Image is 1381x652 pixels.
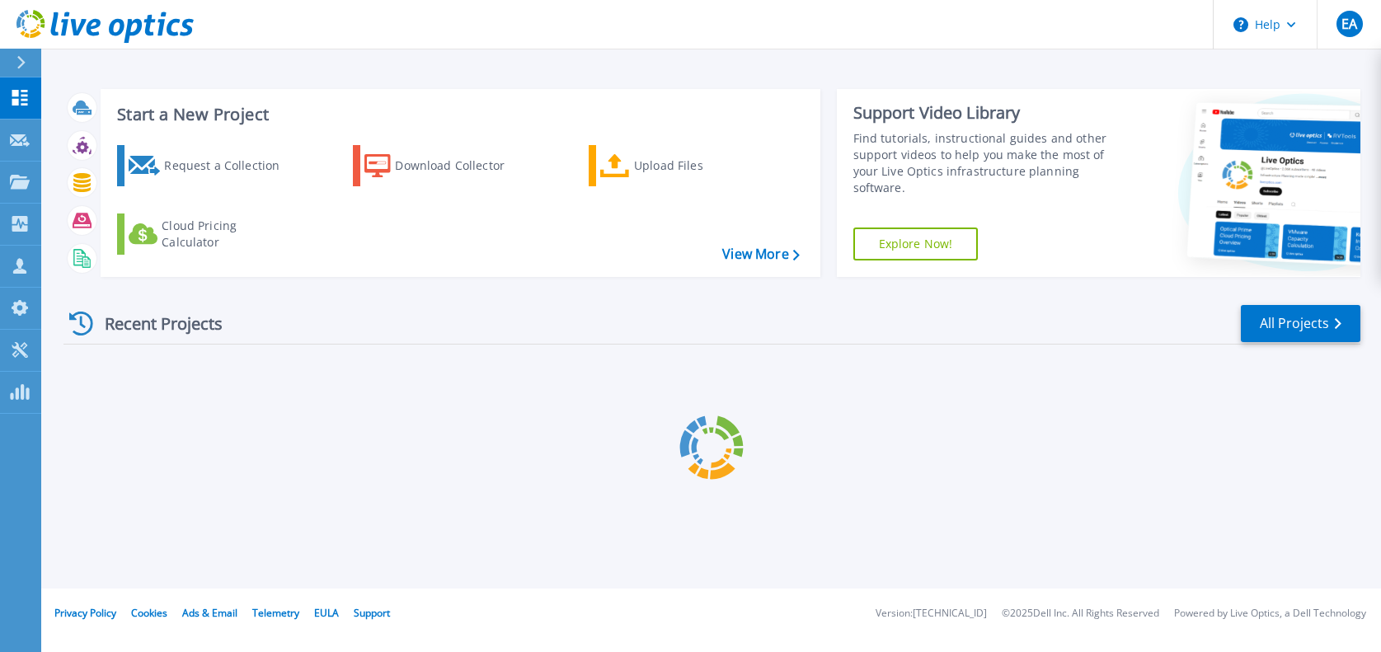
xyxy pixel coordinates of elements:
[876,608,987,619] li: Version: [TECHNICAL_ID]
[395,149,527,182] div: Download Collector
[54,606,116,620] a: Privacy Policy
[853,130,1118,196] div: Find tutorials, instructional guides and other support videos to help you make the most of your L...
[1174,608,1366,619] li: Powered by Live Optics, a Dell Technology
[354,606,390,620] a: Support
[634,149,766,182] div: Upload Files
[63,303,245,344] div: Recent Projects
[164,149,296,182] div: Request a Collection
[1341,17,1357,30] span: EA
[722,246,799,262] a: View More
[314,606,339,620] a: EULA
[131,606,167,620] a: Cookies
[853,102,1118,124] div: Support Video Library
[117,213,301,255] a: Cloud Pricing Calculator
[353,145,537,186] a: Download Collector
[589,145,773,186] a: Upload Files
[853,227,979,260] a: Explore Now!
[1002,608,1159,619] li: © 2025 Dell Inc. All Rights Reserved
[252,606,299,620] a: Telemetry
[117,145,301,186] a: Request a Collection
[182,606,237,620] a: Ads & Email
[162,218,294,251] div: Cloud Pricing Calculator
[1241,305,1360,342] a: All Projects
[117,106,799,124] h3: Start a New Project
